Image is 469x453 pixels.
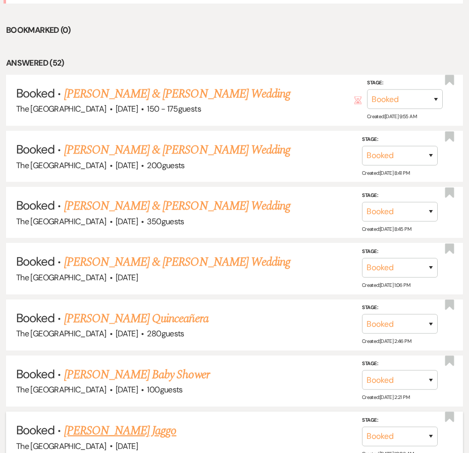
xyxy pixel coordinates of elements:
span: 100 guests [147,384,182,395]
label: Stage: [362,303,438,312]
span: [DATE] [116,441,138,451]
span: 150 - 175 guests [147,104,200,114]
label: Stage: [362,359,438,368]
span: [DATE] [116,272,138,283]
span: 200 guests [147,160,184,171]
span: [DATE] [116,104,138,114]
span: Created: [DATE] 2:21 PM [362,394,409,400]
span: The [GEOGRAPHIC_DATA] [16,104,107,114]
span: The [GEOGRAPHIC_DATA] [16,441,107,451]
span: Created: [DATE] 8:41 PM [362,169,409,176]
span: Booked [16,197,55,213]
span: The [GEOGRAPHIC_DATA] [16,216,107,227]
a: [PERSON_NAME] & [PERSON_NAME] Wedding [64,197,290,215]
label: Stage: [362,190,438,199]
label: Stage: [362,415,438,424]
span: Booked [16,310,55,326]
span: Booked [16,254,55,269]
span: Booked [16,422,55,438]
a: [PERSON_NAME] Jaggo [64,422,177,440]
span: Created: [DATE] 8:45 PM [362,225,411,232]
span: [DATE] [116,384,138,395]
span: The [GEOGRAPHIC_DATA] [16,384,107,395]
span: Booked [16,85,55,101]
span: The [GEOGRAPHIC_DATA] [16,160,107,171]
span: [DATE] [116,328,138,339]
label: Stage: [362,247,438,256]
a: [PERSON_NAME] & [PERSON_NAME] Wedding [64,253,290,271]
span: 350 guests [147,216,184,227]
li: Answered (52) [6,57,463,70]
a: [PERSON_NAME] & [PERSON_NAME] Wedding [64,85,290,103]
a: [PERSON_NAME] Quinceañera [64,310,209,328]
span: Created: [DATE] 9:55 AM [367,113,416,120]
span: The [GEOGRAPHIC_DATA] [16,272,107,283]
li: Bookmarked (0) [6,24,463,37]
label: Stage: [362,134,438,143]
span: Booked [16,141,55,157]
span: Created: [DATE] 1:06 PM [362,282,410,288]
label: Stage: [367,78,443,87]
span: Created: [DATE] 2:46 PM [362,338,411,344]
span: [DATE] [116,160,138,171]
span: The [GEOGRAPHIC_DATA] [16,328,107,339]
span: 280 guests [147,328,184,339]
span: [DATE] [116,216,138,227]
span: Booked [16,366,55,382]
a: [PERSON_NAME] & [PERSON_NAME] Wedding [64,141,290,159]
a: [PERSON_NAME] Baby Shower [64,366,210,384]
